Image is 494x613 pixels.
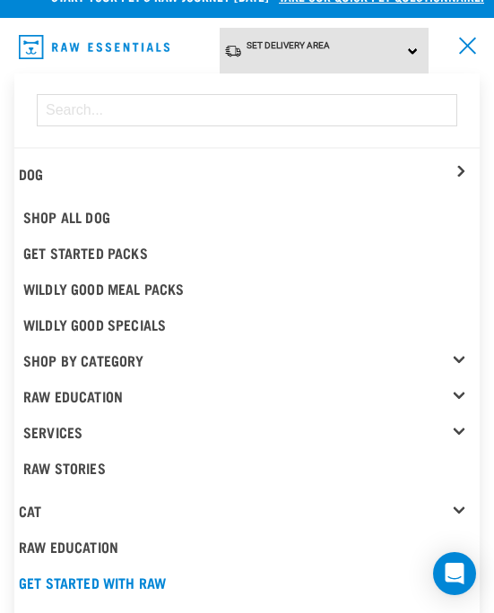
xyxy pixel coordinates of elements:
a: menu [447,27,480,59]
div: Open Intercom Messenger [433,552,476,595]
input: Search... [37,94,457,126]
a: Raw Stories [19,450,480,486]
a: Shop By Category [23,342,480,378]
img: van-moving.png [224,44,242,58]
a: Services [23,414,480,450]
img: Raw Essentials Logo [19,35,169,59]
a: Wildly Good Specials [19,306,480,342]
a: Raw Education [14,529,480,565]
span: Set Delivery Area [247,40,330,50]
a: Shop All Dog [19,199,480,235]
a: Wildly Good Meal Packs [19,271,480,306]
a: Cat [19,506,41,514]
a: Raw Education [23,378,480,414]
a: Get started with Raw [14,565,480,600]
a: Dog [19,169,43,177]
a: Get Started Packs [19,235,480,271]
